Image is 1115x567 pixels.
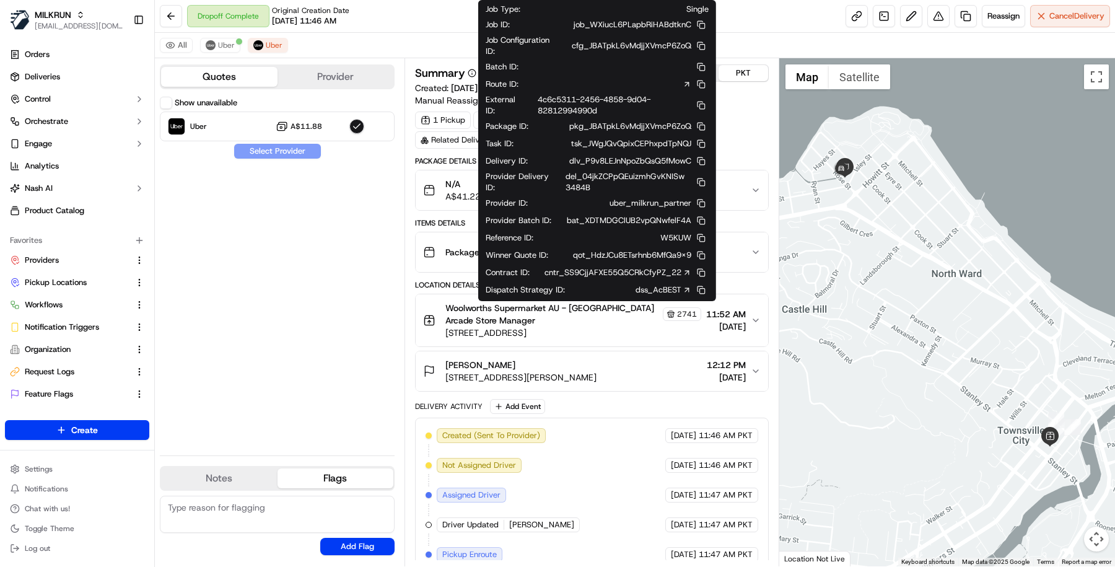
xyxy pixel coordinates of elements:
[5,520,149,537] button: Toggle Theme
[486,121,528,132] span: Package ID :
[445,359,515,371] span: [PERSON_NAME]
[25,255,59,266] span: Providers
[671,519,696,530] span: [DATE]
[569,121,691,132] span: pkg_JBATpkL6vMdjjXVmcP6ZoQ
[12,49,225,69] p: Welcome 👋
[538,94,691,116] span: 4c6c5311-2456-4858-9d04-82812994990d
[1030,5,1110,27] button: CancelDelivery
[415,112,471,129] div: 1 Pickup
[415,68,465,79] h3: Summary
[5,480,149,498] button: Notifications
[105,278,115,288] div: 💻
[445,178,481,190] span: N/A
[103,225,107,235] span: •
[25,299,63,310] span: Workflows
[12,213,32,233] img: Zach Benton
[671,549,696,560] span: [DATE]
[5,201,149,221] a: Product Catalog
[415,94,504,107] span: Manual Reassignment
[87,306,150,316] a: Powered byPylon
[671,490,696,501] span: [DATE]
[5,156,149,176] a: Analytics
[490,399,545,414] button: Add Event
[10,277,129,288] a: Pickup Locations
[610,198,691,209] span: uber_milkrun_partner
[5,45,149,64] a: Orders
[567,215,691,226] span: bat_XDTMDGClUB2vpQNwfelF4A
[160,38,193,53] button: All
[982,5,1025,27] button: Reassign
[5,500,149,517] button: Chat with us!
[5,112,149,131] button: Orchestrate
[416,294,768,346] button: Woolworths Supermarket AU - [GEOGRAPHIC_DATA] Arcade Store Manager2741[STREET_ADDRESS]11:52 AM[DATE]
[25,205,84,216] span: Product Catalog
[445,371,597,384] span: [STREET_ADDRESS][PERSON_NAME]
[190,121,207,131] span: Uber
[1084,64,1109,89] button: Toggle fullscreen view
[509,519,574,530] span: [PERSON_NAME]
[266,40,282,50] span: Uber
[1048,412,1064,428] div: 4
[451,82,520,94] span: [DATE] 11:46 AM
[272,15,336,27] span: [DATE] 11:46 AM
[26,118,48,140] img: 4281594248423_2fcf9dad9f2a874258b8_72.png
[486,171,551,193] span: Provider Delivery ID :
[25,464,53,474] span: Settings
[38,191,100,201] span: [PERSON_NAME]
[276,120,322,133] button: A$11.88
[175,97,237,108] label: Show unavailable
[987,11,1020,22] span: Reassign
[5,67,149,87] a: Deliveries
[1065,419,1081,435] div: 3
[206,40,216,50] img: uber-new-logo.jpeg
[962,558,1030,565] span: Map data ©2025 Google
[5,231,149,250] div: Favorites
[486,250,548,261] span: Winner Quote ID :
[5,89,149,109] button: Control
[415,402,483,411] div: Delivery Activity
[5,295,149,315] button: Workflows
[248,38,288,53] button: Uber
[486,4,520,15] span: Job Type :
[660,232,691,244] span: W5KUW
[486,267,530,278] span: Contract ID :
[486,79,518,90] span: Route ID :
[12,278,22,288] div: 📗
[486,284,565,296] span: Dispatch Strategy ID :
[706,320,746,333] span: [DATE]
[442,490,501,501] span: Assigned Driver
[566,171,691,193] span: del_04jkZCPpQEuizmhGvKNISw 3484B
[10,322,129,333] a: Notification Triggers
[12,160,83,170] div: Past conversations
[699,519,753,530] span: 11:47 AM PKT
[415,280,769,290] div: Location Details
[486,35,557,57] span: Job Configuration ID :
[445,302,660,327] span: Woolworths Supermarket AU - [GEOGRAPHIC_DATA] Arcade Store Manager
[442,549,497,560] span: Pickup Enroute
[572,40,691,51] span: cfg_JBATpkL6vMdjjXVmcP6ZoQ
[835,158,855,178] div: 6
[415,218,769,228] div: Items Details
[5,5,128,35] button: MILKRUNMILKRUN[EMAIL_ADDRESS][DOMAIN_NAME]
[5,134,149,154] button: Engage
[10,255,129,266] a: Providers
[486,94,523,116] span: External ID :
[25,389,73,400] span: Feature Flags
[1084,527,1109,552] button: Map camera controls
[35,9,71,21] button: MILKRUN
[486,232,533,244] span: Reference ID :
[5,420,149,440] button: Create
[699,460,753,471] span: 11:46 AM PKT
[10,344,129,355] a: Organization
[5,384,149,404] button: Feature Flags
[5,273,149,292] button: Pickup Locations
[415,82,520,94] span: Created:
[56,130,170,140] div: We're available if you need us!
[785,64,829,89] button: Show street map
[544,267,691,278] a: cntr_SS9CjjAFXE55Q5CRkCfyPZ_22
[569,156,691,167] span: dlv_P9v8LEJnNpoZbQsQ5fMowC
[278,468,394,488] button: Flags
[38,225,100,235] span: [PERSON_NAME]
[10,299,129,310] a: Workflows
